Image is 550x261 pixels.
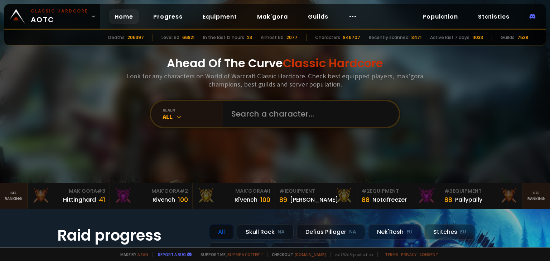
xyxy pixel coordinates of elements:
a: [DOMAIN_NAME] [295,252,326,257]
span: # 3 [444,187,453,194]
div: 88 [444,195,452,205]
div: Soulseeker [271,242,330,258]
h1: Ahead Of The Curve [167,55,383,72]
div: Mak'Gora [32,187,105,195]
a: Classic HardcoreAOTC [4,4,100,29]
div: realm [163,107,223,113]
span: Support me, [196,252,263,257]
span: Checkout [267,252,326,257]
a: a fan [137,252,148,257]
div: All [163,113,223,121]
div: All [209,224,234,240]
span: Made by [116,252,148,257]
div: 66821 [182,34,194,41]
div: [PERSON_NAME] [290,195,338,204]
a: Population [417,9,464,24]
a: Consent [419,252,438,257]
div: 846707 [343,34,360,41]
span: # 3 [97,187,105,194]
h1: Raid progress [57,224,201,247]
a: Privacy [401,252,416,257]
div: Defias Pillager [296,224,365,240]
div: Mak'Gora [114,187,188,195]
div: Hittinghard [63,195,96,204]
div: Characters [315,34,340,41]
div: Rîvench [235,195,257,204]
div: Equipment [444,187,518,195]
div: 100 [260,195,270,205]
a: #2Equipment88Notafreezer [357,183,440,209]
div: Guilds [501,34,515,41]
small: EU [460,228,466,236]
div: Rivench [153,195,175,204]
small: Classic Hardcore [31,8,88,14]
h3: Look for any characters on World of Warcraft Classic Hardcore. Check best equipped players, mak'g... [124,72,426,88]
a: Seeranking [522,183,550,209]
div: 100 [178,195,188,205]
a: Mak'Gora#2Rivench100 [110,183,192,209]
a: Equipment [197,9,243,24]
a: Statistics [472,9,515,24]
small: NA [349,228,356,236]
span: v. d752d5 - production [330,252,373,257]
div: 11033 [472,34,483,41]
a: Terms [385,252,398,257]
small: NA [252,247,259,254]
a: Report a bug [158,252,186,257]
small: EU [406,228,412,236]
span: # 2 [362,187,370,194]
small: EU [315,247,321,254]
div: Stitches [424,224,475,240]
div: Equipment [279,187,353,195]
div: Almost 60 [261,34,284,41]
div: In the last 12 hours [203,34,244,41]
div: 206397 [127,34,144,41]
span: AOTC [31,8,88,25]
a: #1Equipment89[PERSON_NAME] [275,183,357,209]
a: Mak'gora [251,9,294,24]
div: Equipment [362,187,435,195]
small: NA [278,228,285,236]
a: Progress [148,9,188,24]
a: Home [109,9,139,24]
span: # 2 [180,187,188,194]
div: 41 [99,195,105,205]
div: Recently scanned [369,34,409,41]
input: Search a character... [227,101,390,127]
div: 88 [362,195,370,205]
div: Doomhowl [209,242,268,258]
div: Pallypally [455,195,482,204]
div: 2077 [286,34,298,41]
span: # 1 [264,187,270,194]
div: 23 [247,34,252,41]
div: Deaths [108,34,125,41]
div: Active last 7 days [430,34,469,41]
a: Mak'Gora#1Rîvench100 [193,183,275,209]
div: 7538 [517,34,528,41]
span: # 1 [279,187,286,194]
div: Notafreezer [372,195,407,204]
div: 3471 [411,34,421,41]
div: Nek'Rosh [368,224,421,240]
div: Skull Rock [237,224,294,240]
a: Mak'Gora#3Hittinghard41 [28,183,110,209]
span: Classic Hardcore [283,55,383,71]
a: Guilds [302,9,334,24]
a: #3Equipment88Pallypally [440,183,522,209]
div: Level 60 [161,34,179,41]
a: Buy me a coffee [227,252,263,257]
div: 89 [279,195,287,205]
div: Mak'Gora [197,187,270,195]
